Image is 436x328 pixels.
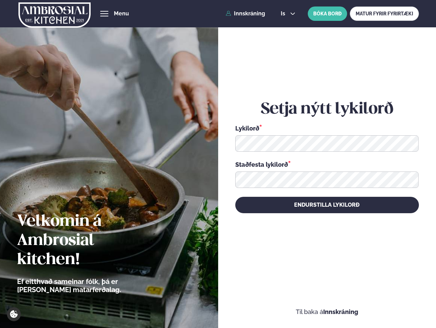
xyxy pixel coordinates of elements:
[235,100,419,119] h2: Setja nýtt lykilorð
[17,277,159,294] p: Ef eitthvað sameinar fólk, þá er [PERSON_NAME] matarferðalag.
[281,11,287,16] span: is
[100,10,108,18] button: hamburger
[7,307,21,321] a: Cookie settings
[275,11,301,16] button: is
[308,6,347,21] button: BÓKA BORÐ
[323,308,358,315] a: Innskráning
[235,197,419,213] button: Endurstilla lykilorð
[235,308,419,316] p: Til baka á
[235,160,419,169] div: Staðfesta lykilorð
[18,1,91,29] img: logo
[226,11,265,17] a: Innskráning
[350,6,419,21] a: MATUR FYRIR FYRIRTÆKI
[235,124,419,133] div: Lykilorð
[17,212,159,270] h2: Velkomin á Ambrosial kitchen!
